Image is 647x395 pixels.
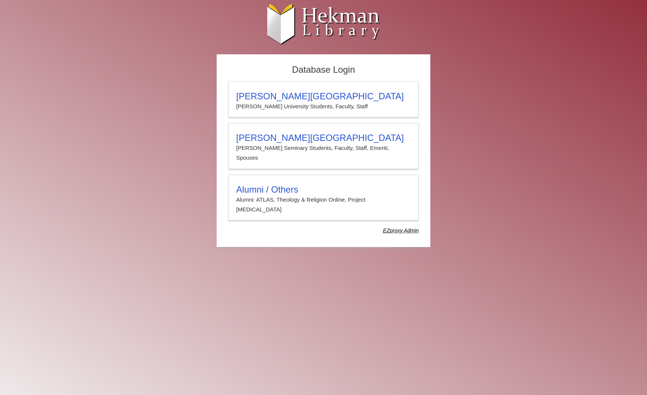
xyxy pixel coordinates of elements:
p: Alumni: ATLAS, Theology & Religion Online, Project [MEDICAL_DATA] [236,195,411,215]
h3: Alumni / Others [236,184,411,195]
p: [PERSON_NAME] University Students, Faculty, Staff [236,102,411,111]
summary: Alumni / OthersAlumni: ATLAS, Theology & Religion Online, Project [MEDICAL_DATA] [236,184,411,215]
p: [PERSON_NAME] Seminary Students, Faculty, Staff, Emeriti, Spouses [236,143,411,163]
h2: Database Login [225,62,422,78]
a: [PERSON_NAME][GEOGRAPHIC_DATA][PERSON_NAME] University Students, Faculty, Staff [228,81,419,117]
h3: [PERSON_NAME][GEOGRAPHIC_DATA] [236,91,411,102]
a: [PERSON_NAME][GEOGRAPHIC_DATA][PERSON_NAME] Seminary Students, Faculty, Staff, Emeriti, Spouses [228,123,419,169]
h3: [PERSON_NAME][GEOGRAPHIC_DATA] [236,133,411,143]
dfn: Use Alumni login [383,227,419,233]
